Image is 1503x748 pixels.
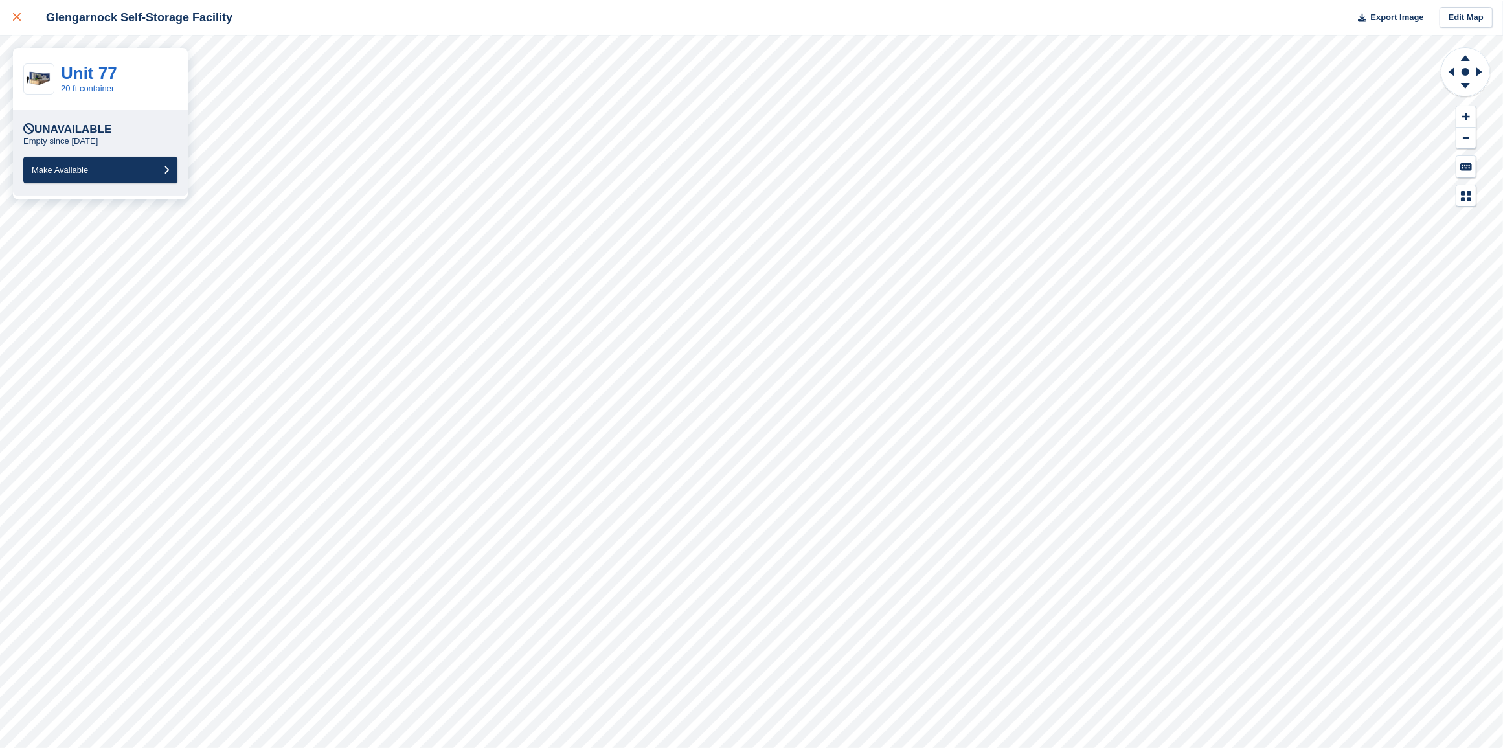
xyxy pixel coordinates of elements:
[1350,7,1424,28] button: Export Image
[1370,11,1423,24] span: Export Image
[23,136,98,146] p: Empty since [DATE]
[23,123,111,136] div: Unavailable
[34,10,232,25] div: Glengarnock Self-Storage Facility
[1440,7,1493,28] a: Edit Map
[1456,185,1476,207] button: Map Legend
[61,63,117,83] a: Unit 77
[61,84,114,93] a: 20 ft container
[1456,106,1476,128] button: Zoom In
[32,165,88,175] span: Make Available
[1456,128,1476,149] button: Zoom Out
[24,68,54,91] img: 20.jpg
[23,157,177,183] button: Make Available
[1456,156,1476,177] button: Keyboard Shortcuts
